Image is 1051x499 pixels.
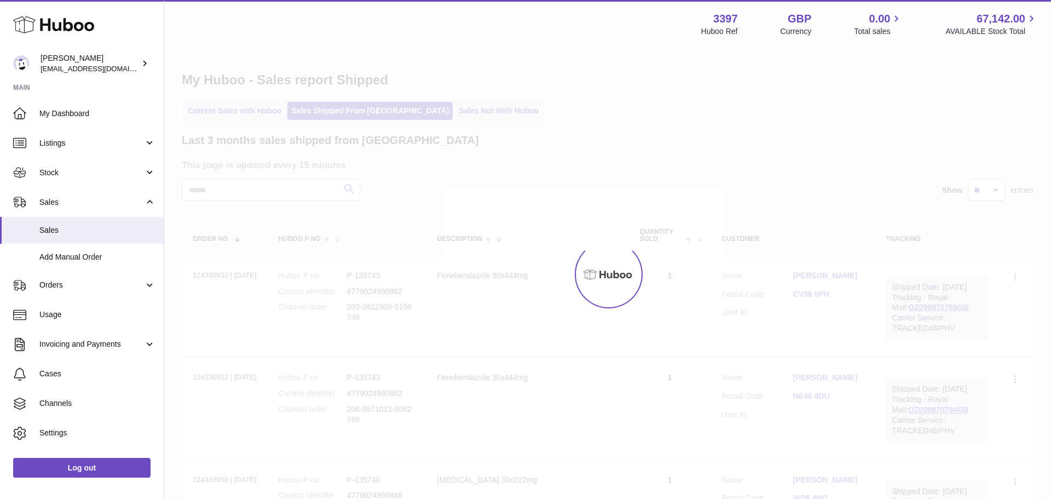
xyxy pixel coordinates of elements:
[39,369,155,379] span: Cases
[41,64,161,73] span: [EMAIL_ADDRESS][DOMAIN_NAME]
[39,339,144,349] span: Invoicing and Payments
[39,398,155,409] span: Channels
[13,55,30,72] img: internalAdmin-3397@internal.huboo.com
[781,26,812,37] div: Currency
[713,12,738,26] strong: 3397
[977,12,1025,26] span: 67,142.00
[39,138,144,148] span: Listings
[854,26,903,37] span: Total sales
[39,280,144,290] span: Orders
[39,428,155,438] span: Settings
[869,12,891,26] span: 0.00
[13,458,151,478] a: Log out
[39,168,144,178] span: Stock
[41,53,139,74] div: [PERSON_NAME]
[945,12,1038,37] a: 67,142.00 AVAILABLE Stock Total
[39,108,155,119] span: My Dashboard
[854,12,903,37] a: 0.00 Total sales
[945,26,1038,37] span: AVAILABLE Stock Total
[39,197,144,208] span: Sales
[788,12,811,26] strong: GBP
[39,225,155,236] span: Sales
[39,252,155,262] span: Add Manual Order
[701,26,738,37] div: Huboo Ref
[39,309,155,320] span: Usage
